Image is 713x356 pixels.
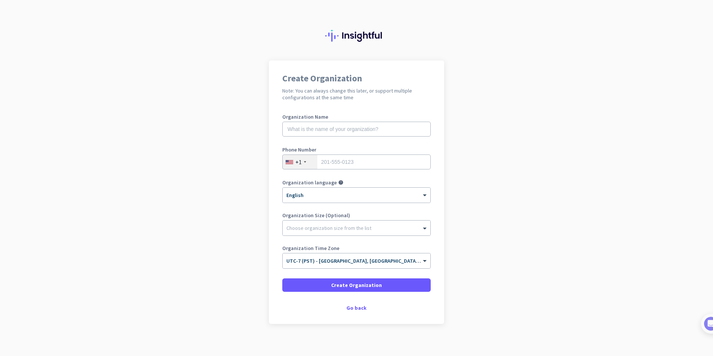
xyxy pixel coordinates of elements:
label: Organization language [282,180,337,185]
label: Phone Number [282,147,431,152]
label: Organization Size (Optional) [282,213,431,218]
h2: Note: You can always change this later, or support multiple configurations at the same time [282,87,431,101]
i: help [338,180,343,185]
input: 201-555-0123 [282,154,431,169]
img: Insightful [325,30,388,42]
label: Organization Time Zone [282,246,431,251]
label: Organization Name [282,114,431,119]
div: +1 [295,158,302,166]
div: Go back [282,305,431,310]
input: What is the name of your organization? [282,122,431,137]
span: Create Organization [331,281,382,289]
button: Create Organization [282,278,431,292]
h1: Create Organization [282,74,431,83]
